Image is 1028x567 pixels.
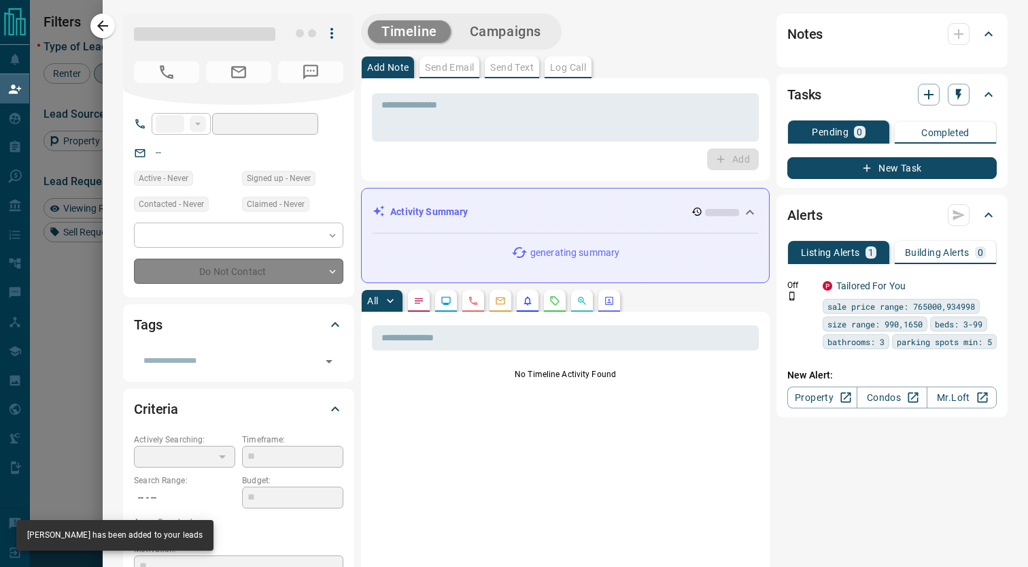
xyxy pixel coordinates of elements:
h2: Tasks [787,84,821,106]
svg: Emails [495,295,506,306]
div: Tasks [787,78,997,111]
svg: Lead Browsing Activity [441,295,451,306]
span: Signed up - Never [247,172,311,185]
button: New Task [787,157,997,179]
svg: Requests [549,295,560,306]
span: parking spots min: 5 [897,335,992,349]
svg: Opportunities [577,295,587,306]
span: bathrooms: 3 [827,335,885,349]
p: All [367,296,378,306]
h2: Tags [134,314,162,336]
span: Contacted - Never [139,197,204,211]
a: -- [156,147,161,158]
div: Activity Summary [373,199,758,225]
svg: Calls [468,295,479,306]
svg: Notes [413,295,424,306]
span: No Email [206,61,271,83]
svg: Push Notification Only [787,291,797,301]
h2: Notes [787,23,823,45]
p: 0 [857,127,862,137]
a: Condos [857,387,927,408]
span: sale price range: 765000,934998 [827,299,975,313]
p: Off [787,279,815,291]
a: Tailored For You [836,280,906,291]
p: Actively Searching: [134,434,235,446]
p: 0 [978,248,983,257]
button: Timeline [368,20,451,43]
button: Open [320,352,339,371]
svg: Agent Actions [604,295,615,306]
p: -- - -- [134,487,235,509]
h2: Criteria [134,398,178,420]
p: Areas Searched: [134,516,343,528]
div: Alerts [787,199,997,231]
div: property.ca [823,281,832,291]
div: Do Not Contact [134,259,343,284]
p: generating summary [530,246,619,260]
p: Listing Alerts [801,248,860,257]
div: Notes [787,18,997,50]
span: beds: 3-99 [935,317,982,331]
span: Claimed - Never [247,197,305,211]
p: Budget: [242,474,343,487]
div: [PERSON_NAME] has been added to your leads [27,524,203,547]
p: Timeframe: [242,434,343,446]
a: Mr.Loft [927,387,997,408]
svg: Listing Alerts [522,295,533,306]
p: Completed [921,128,970,137]
div: Criteria [134,393,343,425]
div: Tags [134,308,343,341]
span: No Number [278,61,343,83]
p: Search Range: [134,474,235,487]
p: Building Alerts [905,248,970,257]
p: New Alert: [787,368,997,383]
span: size range: 990,1650 [827,317,923,331]
p: Add Note [367,63,409,72]
p: 1 [868,248,874,257]
p: No Timeline Activity Found [372,368,759,380]
p: Pending [812,127,849,137]
p: Motivation: [134,543,343,555]
a: Property [787,387,857,408]
span: No Number [134,61,199,83]
p: Activity Summary [390,205,468,219]
button: Campaigns [456,20,555,43]
span: Active - Never [139,172,188,185]
h2: Alerts [787,204,823,226]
